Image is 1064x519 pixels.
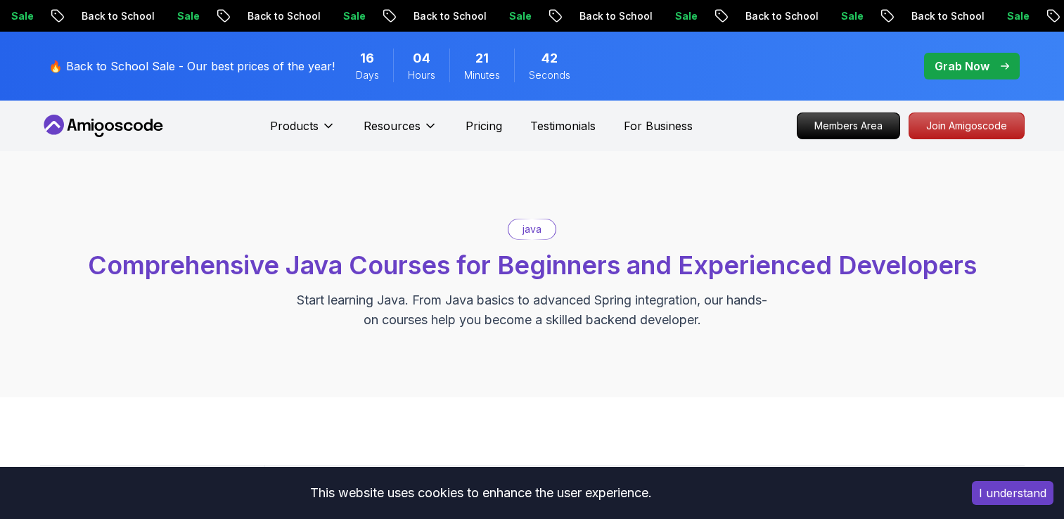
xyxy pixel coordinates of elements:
[364,117,437,146] button: Resources
[935,58,989,75] p: Grab Now
[413,49,430,68] span: 4 Hours
[11,478,951,508] div: This website uses cookies to enhance the user experience.
[900,9,996,23] p: Back to School
[530,117,596,134] a: Testimonials
[464,68,500,82] span: Minutes
[356,68,379,82] span: Days
[236,9,332,23] p: Back to School
[996,9,1041,23] p: Sale
[830,9,875,23] p: Sale
[797,113,900,139] a: Members Area
[523,222,541,236] p: java
[270,117,335,146] button: Products
[541,49,558,68] span: 42 Seconds
[296,290,769,330] p: Start learning Java. From Java basics to advanced Spring integration, our hands-on courses help y...
[270,117,319,134] p: Products
[909,113,1024,139] p: Join Amigoscode
[332,9,377,23] p: Sale
[734,9,830,23] p: Back to School
[364,117,421,134] p: Resources
[166,9,211,23] p: Sale
[70,9,166,23] p: Back to School
[568,9,664,23] p: Back to School
[88,250,977,281] span: Comprehensive Java Courses for Beginners and Experienced Developers
[624,117,693,134] a: For Business
[972,481,1053,505] button: Accept cookies
[909,113,1025,139] a: Join Amigoscode
[797,113,899,139] p: Members Area
[475,49,489,68] span: 21 Minutes
[498,9,543,23] p: Sale
[402,9,498,23] p: Back to School
[360,49,374,68] span: 16 Days
[408,68,435,82] span: Hours
[466,117,502,134] a: Pricing
[529,68,570,82] span: Seconds
[664,9,709,23] p: Sale
[49,58,335,75] p: 🔥 Back to School Sale - Our best prices of the year!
